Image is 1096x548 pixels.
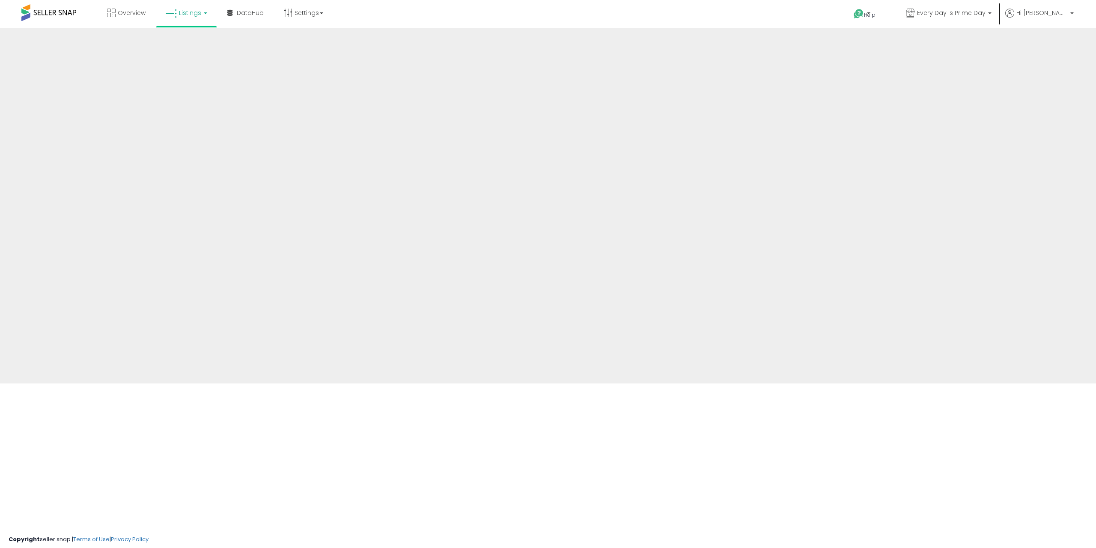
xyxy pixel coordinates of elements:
span: Listings [179,9,201,17]
span: Hi [PERSON_NAME] [1016,9,1068,17]
span: Overview [118,9,146,17]
i: Get Help [853,9,864,19]
span: DataHub [237,9,264,17]
a: Help [847,2,892,28]
a: Hi [PERSON_NAME] [1005,9,1074,28]
span: Help [864,11,876,18]
span: Every Day is Prime Day [917,9,986,17]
